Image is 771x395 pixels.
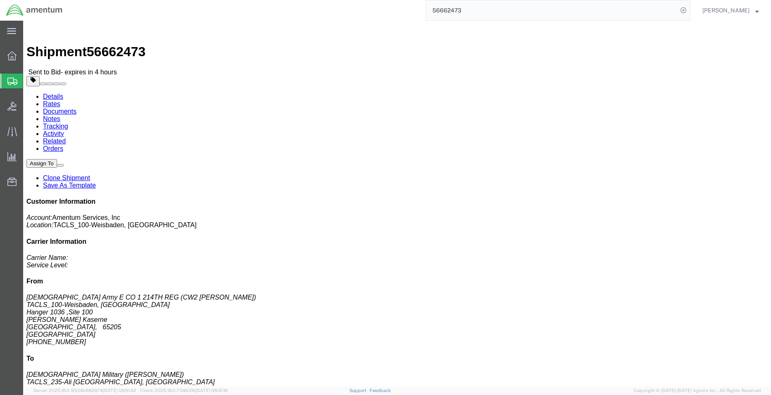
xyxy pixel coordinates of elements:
a: Feedback [370,388,391,393]
img: logo [6,4,63,17]
span: [DATE] 08:10:16 [196,388,228,393]
input: Search for shipment number, reference number [426,0,678,20]
span: Server: 2025.18.0-9334b682874 [33,388,136,393]
span: Client: 2025.18.0-7346316 [140,388,228,393]
span: Copyright © [DATE]-[DATE] Agistix Inc., All Rights Reserved [634,387,761,394]
a: Support [349,388,370,393]
iframe: FS Legacy Container [23,21,771,386]
button: [PERSON_NAME] [702,5,759,15]
span: Eddie Gonzalez [702,6,750,15]
span: [DATE] 09:51:42 [103,388,136,393]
